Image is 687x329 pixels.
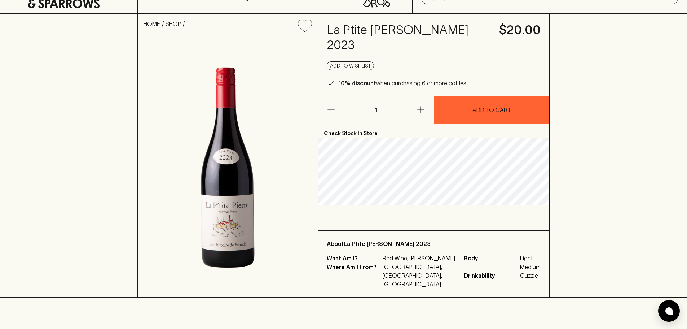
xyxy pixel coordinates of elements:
button: Add to wishlist [295,17,315,35]
a: SHOP [166,21,181,27]
p: when purchasing 6 or more bottles [338,79,466,87]
button: Add to wishlist [327,61,374,70]
h4: La Ptite [PERSON_NAME] 2023 [327,22,490,53]
p: Where Am I From? [327,263,381,289]
img: 40751.png [138,38,318,297]
p: [GEOGRAPHIC_DATA], [GEOGRAPHIC_DATA], [GEOGRAPHIC_DATA] [383,263,455,289]
button: ADD TO CART [434,96,550,124]
h4: $20.00 [499,22,541,38]
b: 10% discount [338,80,376,86]
span: Light - Medium [520,254,541,271]
p: What Am I? [327,254,381,263]
span: Drinkability [464,271,518,280]
p: ADD TO CART [472,105,511,114]
p: 1 [367,96,384,124]
span: Body [464,254,518,271]
img: bubble-icon [665,307,673,315]
span: Guzzle [520,271,541,280]
p: Check Stock In Store [318,124,549,138]
a: HOME [144,21,160,27]
p: About La Ptite [PERSON_NAME] 2023 [327,239,541,248]
p: Red Wine, [PERSON_NAME] [383,254,455,263]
